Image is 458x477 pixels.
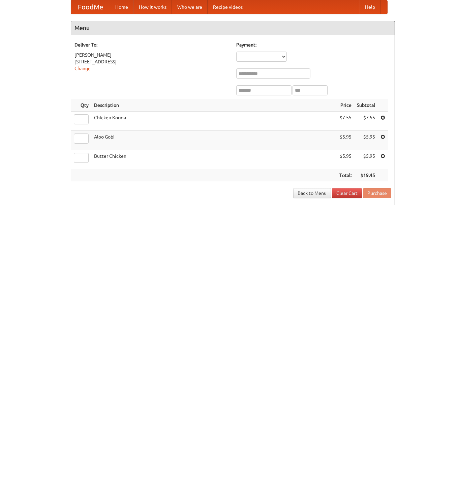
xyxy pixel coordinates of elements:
[363,188,391,198] button: Purchase
[354,169,378,182] th: $19.45
[172,0,208,14] a: Who we are
[91,112,337,131] td: Chicken Korma
[332,188,362,198] a: Clear Cart
[71,99,91,112] th: Qty
[133,0,172,14] a: How it works
[337,131,354,150] td: $5.95
[91,99,337,112] th: Description
[337,150,354,169] td: $5.95
[354,99,378,112] th: Subtotal
[74,52,230,58] div: [PERSON_NAME]
[354,131,378,150] td: $5.95
[74,41,230,48] h5: Deliver To:
[337,112,354,131] td: $7.55
[110,0,133,14] a: Home
[71,0,110,14] a: FoodMe
[74,58,230,65] div: [STREET_ADDRESS]
[337,99,354,112] th: Price
[337,169,354,182] th: Total:
[74,66,91,71] a: Change
[91,131,337,150] td: Aloo Gobi
[354,112,378,131] td: $7.55
[293,188,331,198] a: Back to Menu
[360,0,380,14] a: Help
[91,150,337,169] td: Butter Chicken
[208,0,248,14] a: Recipe videos
[236,41,391,48] h5: Payment:
[71,21,395,35] h4: Menu
[354,150,378,169] td: $5.95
